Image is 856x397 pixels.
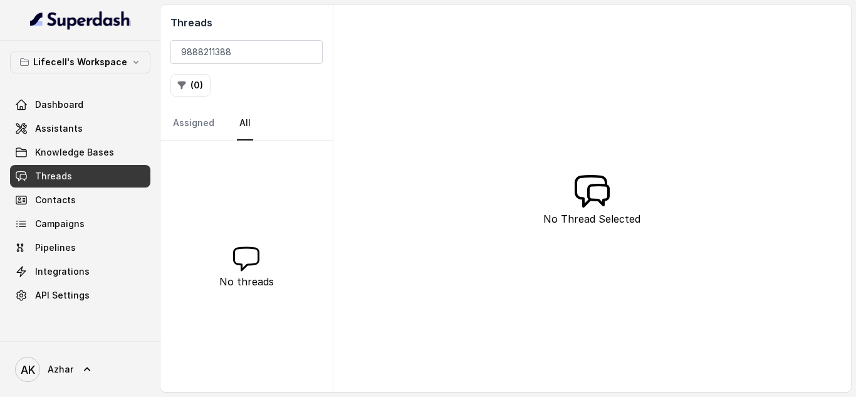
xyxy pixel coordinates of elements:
[35,241,76,254] span: Pipelines
[170,15,323,30] h2: Threads
[10,352,150,387] a: Azhar
[543,211,640,226] p: No Thread Selected
[237,107,253,140] a: All
[35,98,83,111] span: Dashboard
[35,218,85,230] span: Campaigns
[35,170,72,183] span: Threads
[35,194,76,206] span: Contacts
[21,363,35,376] text: AK
[10,213,150,235] a: Campaigns
[10,117,150,140] a: Assistants
[219,274,274,289] p: No threads
[48,363,73,376] span: Azhar
[35,122,83,135] span: Assistants
[10,165,150,188] a: Threads
[30,10,131,30] img: light.svg
[33,55,127,70] p: Lifecell's Workspace
[10,141,150,164] a: Knowledge Bases
[10,260,150,283] a: Integrations
[170,107,323,140] nav: Tabs
[10,93,150,116] a: Dashboard
[170,107,217,140] a: Assigned
[10,189,150,211] a: Contacts
[10,51,150,73] button: Lifecell's Workspace
[35,146,114,159] span: Knowledge Bases
[170,74,211,97] button: (0)
[35,289,90,302] span: API Settings
[35,265,90,278] span: Integrations
[10,284,150,307] a: API Settings
[170,40,323,64] input: Search by Call ID or Phone Number
[10,236,150,259] a: Pipelines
